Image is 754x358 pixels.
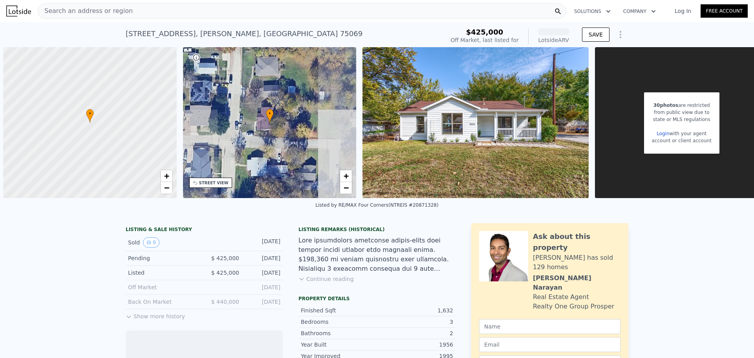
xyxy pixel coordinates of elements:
a: Zoom in [340,170,352,182]
div: Pending [128,254,198,262]
input: Email [479,337,620,352]
div: Bathrooms [301,329,377,337]
div: Sold [128,237,198,248]
div: Off Market, last listed for [450,36,519,44]
div: from public view due to [652,109,712,116]
span: − [164,183,169,193]
div: Finished Sqft [301,307,377,314]
button: Solutions [568,4,617,18]
div: 2 [377,329,453,337]
div: [PERSON_NAME] Narayan [533,274,620,292]
span: − [344,183,349,193]
span: 30 photos [653,103,678,108]
span: $ 440,000 [211,299,239,305]
span: • [266,110,274,117]
span: Search an address or region [38,6,133,16]
div: Year Built [301,341,377,349]
span: + [164,171,169,181]
button: View historical data [143,237,159,248]
img: Lotside [6,6,31,17]
div: [PERSON_NAME] has sold 129 homes [533,253,620,272]
button: SAVE [582,28,609,42]
div: Back On Market [128,298,198,306]
div: [STREET_ADDRESS] , [PERSON_NAME] , [GEOGRAPHIC_DATA] 75069 [126,28,362,39]
div: Off Market [128,283,198,291]
a: Zoom in [161,170,172,182]
span: $425,000 [466,28,503,36]
button: Show Options [613,27,628,42]
div: STREET VIEW [199,180,229,186]
span: $ 425,000 [211,255,239,261]
input: Name [479,319,620,334]
span: $ 425,000 [211,270,239,276]
a: Log In [665,7,701,15]
div: 1956 [377,341,453,349]
button: Show more history [126,309,185,320]
div: account or client account [652,137,712,144]
div: [DATE] [245,283,280,291]
span: with your agent [670,131,707,136]
button: Company [617,4,662,18]
div: [DATE] [245,237,280,248]
a: Zoom out [340,182,352,194]
div: Listed by RE/MAX Four Corners (NTREIS #20871328) [315,202,438,208]
div: 1,632 [377,307,453,314]
a: Login [657,131,669,136]
div: [DATE] [245,269,280,277]
img: Sale: 157957771 Parcel: 113317270 [362,47,589,198]
div: Lore ipsumdolors ametconse adipis-elits doei tempor incidi utlabor etdo magnaali enima. $198,360 ... [298,236,456,274]
div: Listed [128,269,198,277]
div: [DATE] [245,254,280,262]
span: • [86,110,94,117]
button: Continue reading [298,275,354,283]
div: [DATE] [245,298,280,306]
div: Lotside ARV [538,36,569,44]
a: Free Account [701,4,748,18]
div: • [86,109,94,123]
div: state or MLS regulations [652,116,712,123]
a: Zoom out [161,182,172,194]
div: Realty One Group Prosper [533,302,614,311]
span: + [344,171,349,181]
div: • [266,109,274,123]
div: LISTING & SALE HISTORY [126,226,283,234]
div: Real Estate Agent [533,292,589,302]
div: 3 [377,318,453,326]
div: Ask about this property [533,231,620,253]
div: Listing Remarks (Historical) [298,226,456,233]
div: Bedrooms [301,318,377,326]
div: are restricted [652,102,712,109]
div: Property details [298,296,456,302]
